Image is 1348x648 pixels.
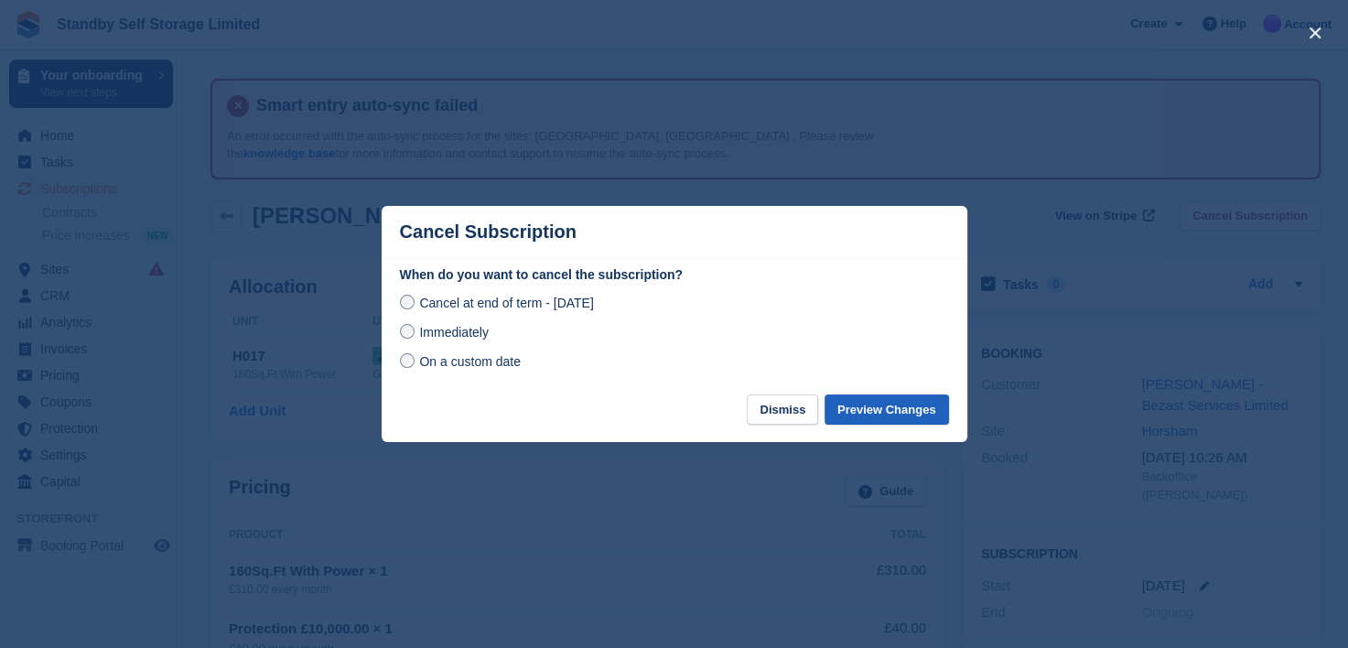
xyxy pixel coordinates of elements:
[825,394,949,425] button: Preview Changes
[1300,18,1330,48] button: close
[419,325,488,340] span: Immediately
[400,353,415,368] input: On a custom date
[400,295,415,309] input: Cancel at end of term - [DATE]
[400,265,949,285] label: When do you want to cancel the subscription?
[747,394,818,425] button: Dismiss
[400,221,577,243] p: Cancel Subscription
[419,354,521,369] span: On a custom date
[400,324,415,339] input: Immediately
[419,296,593,310] span: Cancel at end of term - [DATE]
